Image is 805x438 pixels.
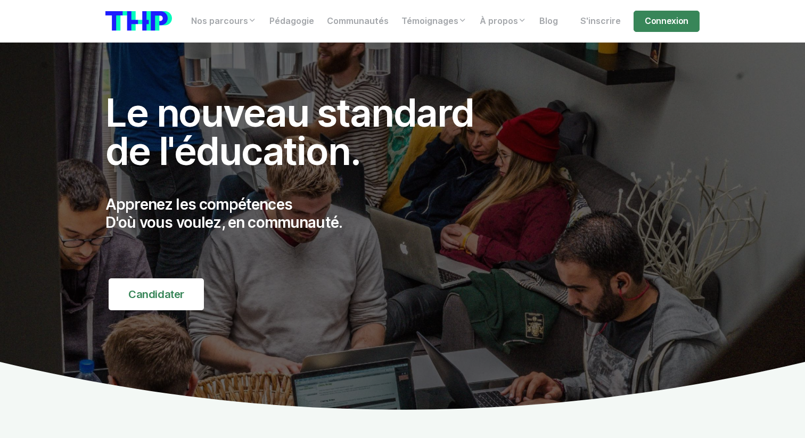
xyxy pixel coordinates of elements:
a: À propos [473,11,533,32]
a: Communautés [321,11,395,32]
a: Pédagogie [263,11,321,32]
p: Apprenez les compétences D'où vous voulez, en communauté. [105,196,497,232]
a: Candidater [109,278,204,310]
h1: Le nouveau standard de l'éducation. [105,94,497,170]
a: S'inscrire [574,11,627,32]
a: Nos parcours [185,11,263,32]
a: Blog [533,11,564,32]
a: Témoignages [395,11,473,32]
a: Connexion [634,11,700,32]
img: logo [105,11,172,31]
